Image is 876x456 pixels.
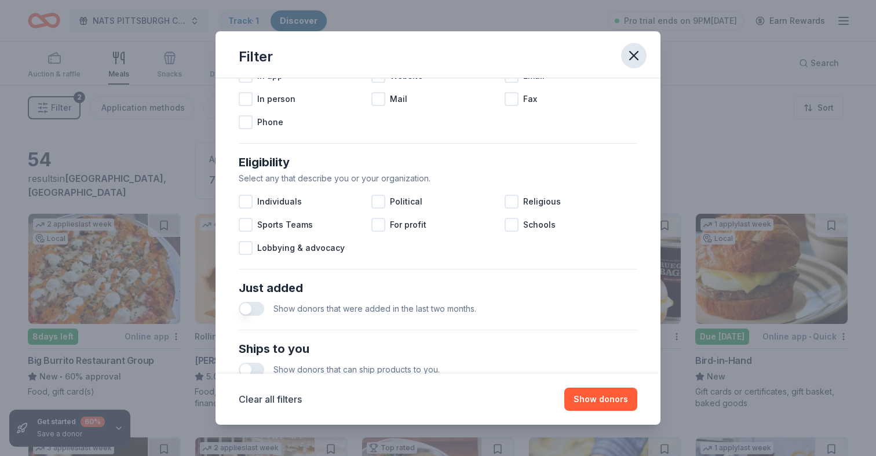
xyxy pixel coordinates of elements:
[239,279,637,297] div: Just added
[257,195,302,209] span: Individuals
[273,304,476,313] span: Show donors that were added in the last two months.
[239,172,637,185] div: Select any that describe you or your organization.
[257,241,345,255] span: Lobbying & advocacy
[257,92,295,106] span: In person
[564,388,637,411] button: Show donors
[523,218,556,232] span: Schools
[239,153,637,172] div: Eligibility
[523,195,561,209] span: Religious
[390,92,407,106] span: Mail
[239,392,302,406] button: Clear all filters
[390,195,422,209] span: Political
[239,48,273,66] div: Filter
[239,340,637,358] div: Ships to you
[273,364,440,374] span: Show donors that can ship products to you.
[390,218,426,232] span: For profit
[523,92,537,106] span: Fax
[257,115,283,129] span: Phone
[257,218,313,232] span: Sports Teams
